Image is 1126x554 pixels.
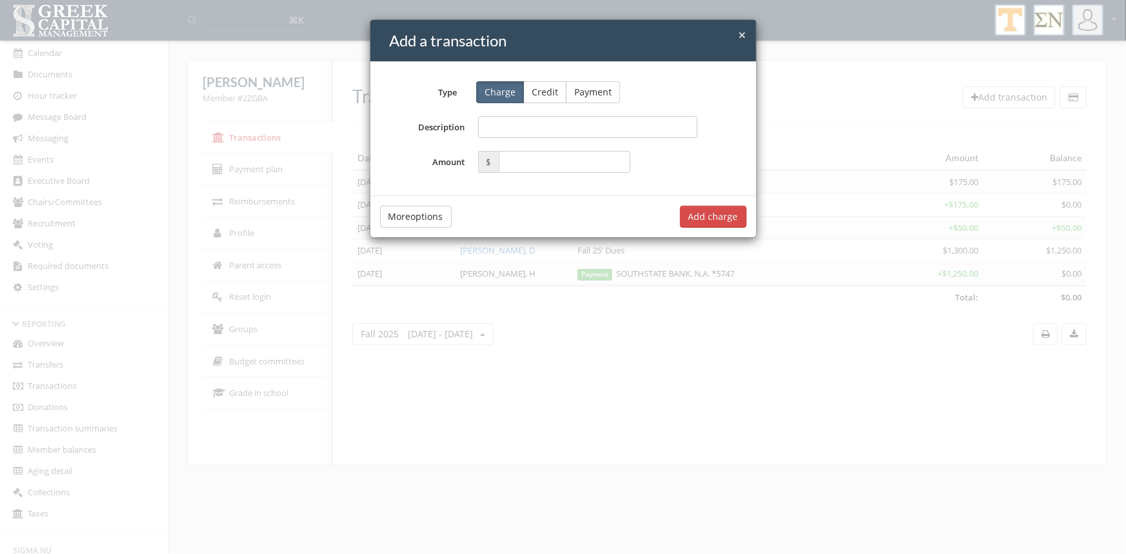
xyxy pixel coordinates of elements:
[478,151,499,173] span: $
[380,206,452,228] button: Moreoptions
[476,81,524,103] button: Charge
[566,81,620,103] button: Payment
[380,151,472,173] label: Amount
[380,116,472,138] label: Description
[523,81,567,103] button: Credit
[390,30,747,52] h4: Add a transaction
[370,82,467,99] label: Type
[739,26,747,44] span: ×
[680,206,747,228] button: Add charge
